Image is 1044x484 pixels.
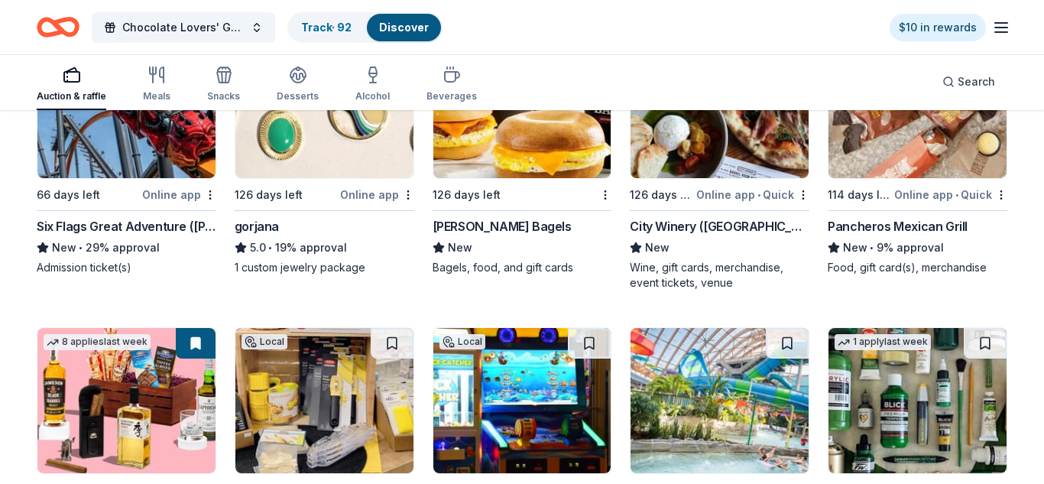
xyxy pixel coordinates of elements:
div: 9% approval [828,239,1007,257]
span: • [79,242,83,254]
div: 1 apply last week [835,334,931,350]
div: Online app [340,185,414,204]
div: Alcohol [355,90,390,102]
div: Snacks [207,90,240,102]
button: Desserts [277,60,319,110]
div: 114 days left [828,186,891,204]
img: Image for The BroBasket [37,328,216,473]
span: Chocolate Lovers' Gala [122,18,245,37]
div: Online app Quick [894,185,1007,204]
a: Discover [379,21,429,34]
img: Image for The Kartrite [631,328,809,473]
div: Bagels, food, and gift cards [433,260,612,275]
img: Image for Laser Storm Pittsburgh [433,328,611,473]
a: Image for Bruegger's Bagels1 applylast week126 days left[PERSON_NAME] BagelsNewBagels, food, and ... [433,32,612,275]
button: Track· 92Discover [287,12,443,43]
div: 126 days left [433,186,501,204]
button: Search [930,67,1007,97]
button: Snacks [207,60,240,110]
button: Chocolate Lovers' Gala [92,12,275,43]
div: gorjana [235,217,279,236]
span: New [645,239,670,257]
div: 8 applies last week [44,334,151,350]
div: Admission ticket(s) [37,260,216,275]
div: 19% approval [235,239,414,257]
span: • [955,189,958,201]
a: $10 in rewards [890,14,986,41]
span: • [871,242,874,254]
img: Image for BLICK Art Materials [828,328,1007,473]
div: Local [439,334,485,349]
div: Online app [142,185,216,204]
button: Auction & raffle [37,60,106,110]
div: Six Flags Great Adventure ([PERSON_NAME][GEOGRAPHIC_DATA]) [37,217,216,236]
a: Image for City Winery (Philadelphia)Local126 days leftOnline app•QuickCity Winery ([GEOGRAPHIC_DA... [630,32,809,291]
div: [PERSON_NAME] Bagels [433,217,572,236]
div: Pancheros Mexican Grill [828,217,968,236]
div: Meals [143,90,170,102]
span: 5.0 [250,239,266,257]
div: Online app Quick [696,185,809,204]
div: Beverages [426,90,477,102]
span: New [52,239,76,257]
a: Image for gorjana8 applieslast week126 days leftOnline appgorjana5.0•19% approval1 custom jewelry... [235,32,414,275]
div: City Winery ([GEOGRAPHIC_DATA]) [630,217,809,236]
div: Auction & raffle [37,90,106,102]
div: Desserts [277,90,319,102]
a: Track· 92 [301,21,352,34]
button: Alcohol [355,60,390,110]
span: • [757,189,760,201]
span: New [448,239,472,257]
a: Image for Pancheros Mexican Grill1 applylast week114 days leftOnline app•QuickPancheros Mexican G... [828,32,1007,275]
a: Home [37,9,79,45]
span: Search [958,73,995,91]
img: Image for Calvert Retail [235,328,413,473]
div: 29% approval [37,239,216,257]
div: 66 days left [37,186,100,204]
button: Meals [143,60,170,110]
div: Local [242,334,287,349]
span: • [268,242,272,254]
div: Wine, gift cards, merchandise, event tickets, venue [630,260,809,291]
span: New [843,239,867,257]
div: Food, gift card(s), merchandise [828,260,1007,275]
button: Beverages [426,60,477,110]
div: 126 days left [235,186,303,204]
div: 1 custom jewelry package [235,260,414,275]
a: Image for Six Flags Great Adventure (Jackson Township)66 days leftOnline appSix Flags Great Adven... [37,32,216,275]
div: 126 days left [630,186,693,204]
